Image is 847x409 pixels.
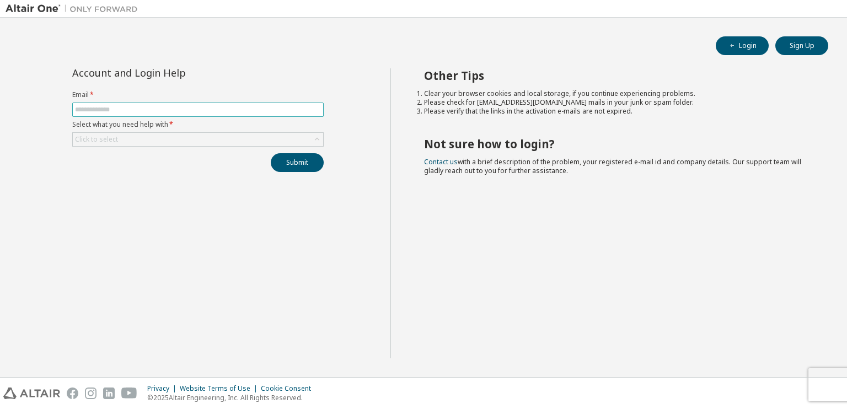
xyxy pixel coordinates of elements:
img: youtube.svg [121,388,137,399]
img: Altair One [6,3,143,14]
h2: Not sure how to login? [424,137,809,151]
h2: Other Tips [424,68,809,83]
li: Please verify that the links in the activation e-mails are not expired. [424,107,809,116]
img: linkedin.svg [103,388,115,399]
div: Click to select [73,133,323,146]
button: Sign Up [775,36,828,55]
button: Submit [271,153,324,172]
label: Email [72,90,324,99]
div: Cookie Consent [261,384,318,393]
img: altair_logo.svg [3,388,60,399]
p: © 2025 Altair Engineering, Inc. All Rights Reserved. [147,393,318,402]
div: Click to select [75,135,118,144]
div: Website Terms of Use [180,384,261,393]
li: Please check for [EMAIL_ADDRESS][DOMAIN_NAME] mails in your junk or spam folder. [424,98,809,107]
div: Account and Login Help [72,68,274,77]
a: Contact us [424,157,458,166]
button: Login [716,36,769,55]
img: facebook.svg [67,388,78,399]
img: instagram.svg [85,388,97,399]
div: Privacy [147,384,180,393]
span: with a brief description of the problem, your registered e-mail id and company details. Our suppo... [424,157,801,175]
li: Clear your browser cookies and local storage, if you continue experiencing problems. [424,89,809,98]
label: Select what you need help with [72,120,324,129]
